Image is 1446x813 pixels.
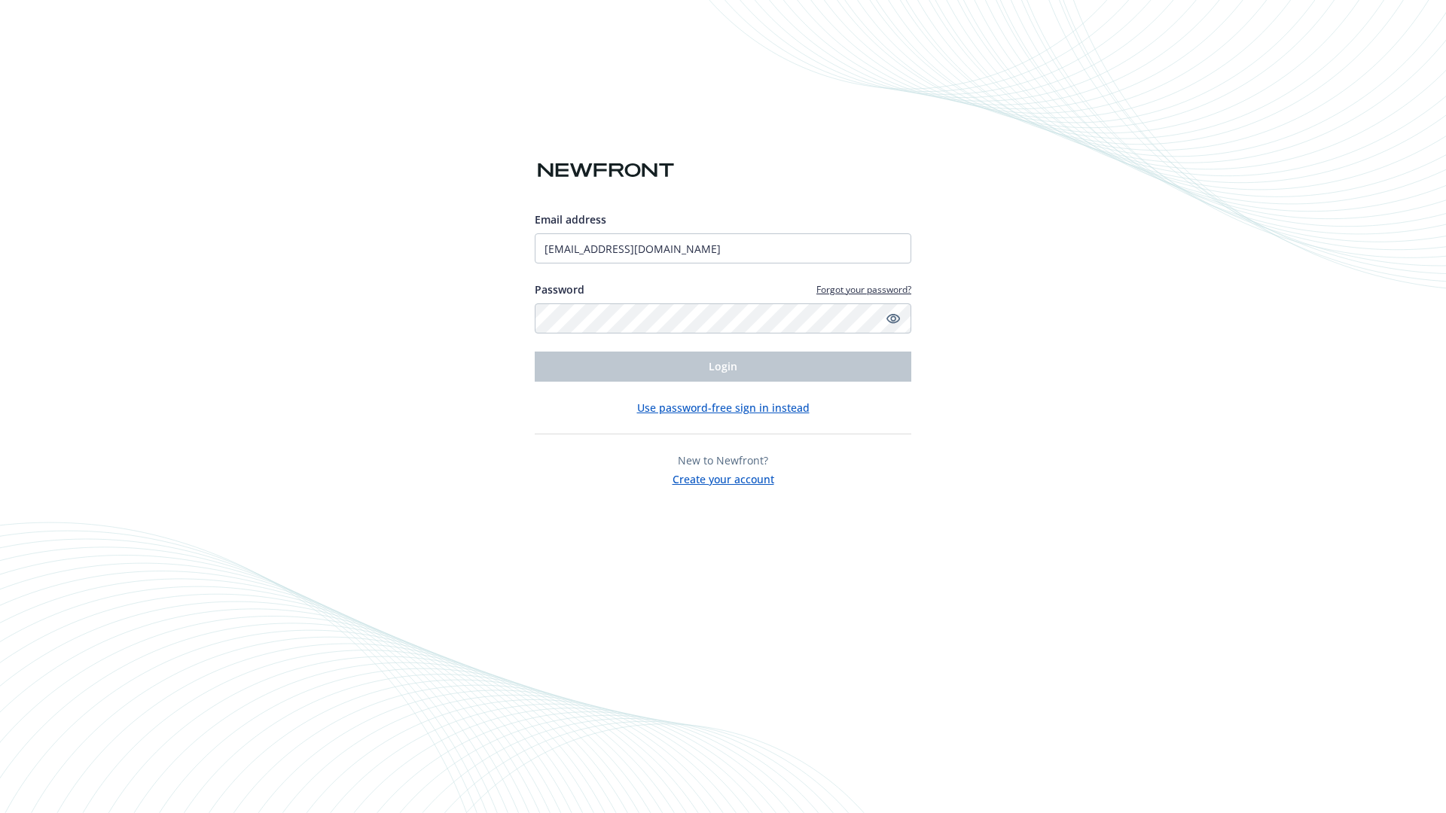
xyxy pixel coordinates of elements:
img: Newfront logo [535,157,677,184]
span: New to Newfront? [678,453,768,467]
input: Enter your password [535,303,911,333]
a: Show password [884,309,902,327]
input: Enter your email [535,233,911,263]
button: Use password-free sign in instead [637,400,810,416]
a: Forgot your password? [816,283,911,296]
label: Password [535,282,584,297]
button: Login [535,352,911,382]
span: Email address [535,212,606,227]
span: Login [709,359,737,373]
button: Create your account [673,468,774,487]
